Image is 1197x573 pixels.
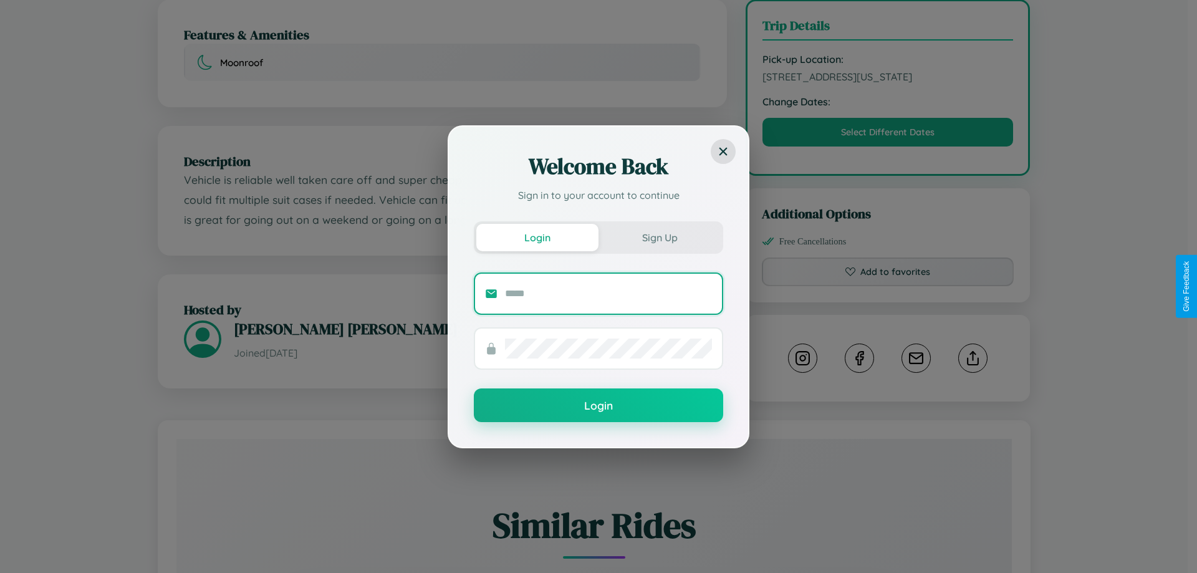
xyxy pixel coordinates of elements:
h2: Welcome Back [474,152,723,181]
button: Login [476,224,598,251]
button: Login [474,388,723,422]
div: Give Feedback [1182,261,1191,312]
p: Sign in to your account to continue [474,188,723,203]
button: Sign Up [598,224,721,251]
